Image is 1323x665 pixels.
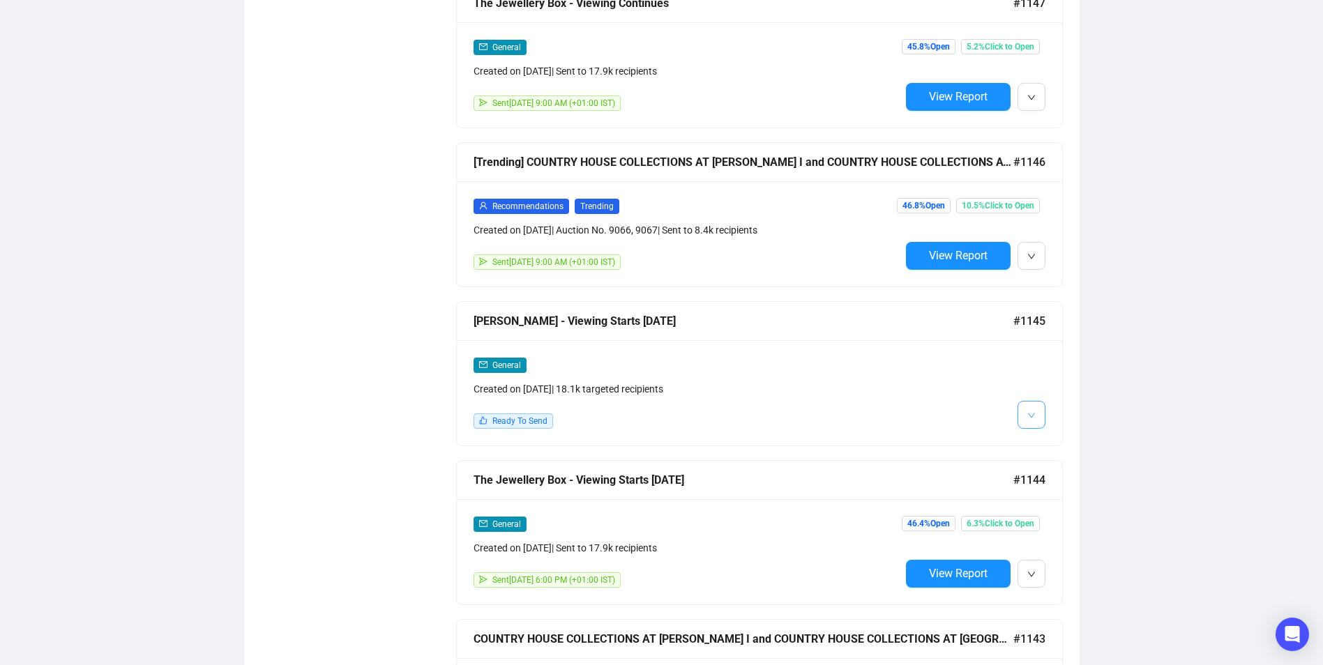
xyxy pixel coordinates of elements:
[474,540,900,556] div: Created on [DATE] | Sent to 17.9k recipients
[479,519,487,528] span: mail
[474,153,1013,171] div: [Trending] COUNTRY HOUSE COLLECTIONS AT [PERSON_NAME] I and COUNTRY HOUSE COLLECTIONS AT [GEOGRAP...
[1013,153,1045,171] span: #1146
[961,39,1040,54] span: 5.2% Click to Open
[474,63,900,79] div: Created on [DATE] | Sent to 17.9k recipients
[1013,312,1045,330] span: #1145
[479,360,487,369] span: mail
[906,560,1011,588] button: View Report
[492,98,615,108] span: Sent [DATE] 9:00 AM (+01:00 IST)
[1027,93,1036,102] span: down
[492,360,521,370] span: General
[474,471,1013,489] div: The Jewellery Box - Viewing Starts [DATE]
[474,312,1013,330] div: [PERSON_NAME] - Viewing Starts [DATE]
[492,416,547,426] span: Ready To Send
[1013,471,1045,489] span: #1144
[1276,618,1309,651] div: Open Intercom Messenger
[456,142,1063,287] a: [Trending] COUNTRY HOUSE COLLECTIONS AT [PERSON_NAME] I and COUNTRY HOUSE COLLECTIONS AT [GEOGRAP...
[492,257,615,267] span: Sent [DATE] 9:00 AM (+01:00 IST)
[961,516,1040,531] span: 6.3% Click to Open
[479,98,487,107] span: send
[1027,252,1036,261] span: down
[479,257,487,266] span: send
[474,222,900,238] div: Created on [DATE] | Auction No. 9066, 9067 | Sent to 8.4k recipients
[492,519,521,529] span: General
[492,575,615,585] span: Sent [DATE] 6:00 PM (+01:00 IST)
[479,575,487,583] span: send
[479,201,487,210] span: user
[956,198,1040,213] span: 10.5% Click to Open
[929,567,988,580] span: View Report
[456,460,1063,605] a: The Jewellery Box - Viewing Starts [DATE]#1144mailGeneralCreated on [DATE]| Sent to 17.9k recipie...
[479,416,487,425] span: like
[906,83,1011,111] button: View Report
[929,249,988,262] span: View Report
[897,198,951,213] span: 46.8% Open
[474,381,900,397] div: Created on [DATE] | 18.1k targeted recipients
[492,201,564,211] span: Recommendations
[902,39,955,54] span: 45.8% Open
[906,242,1011,270] button: View Report
[474,630,1013,648] div: COUNTRY HOUSE COLLECTIONS AT [PERSON_NAME] I and COUNTRY HOUSE COLLECTIONS AT [GEOGRAPHIC_DATA][P...
[1027,570,1036,579] span: down
[456,301,1063,446] a: [PERSON_NAME] - Viewing Starts [DATE]#1145mailGeneralCreated on [DATE]| 18.1k targeted recipients...
[1013,630,1045,648] span: #1143
[492,43,521,52] span: General
[902,516,955,531] span: 46.4% Open
[479,43,487,51] span: mail
[1027,411,1036,420] span: down
[929,90,988,103] span: View Report
[575,199,619,214] span: Trending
